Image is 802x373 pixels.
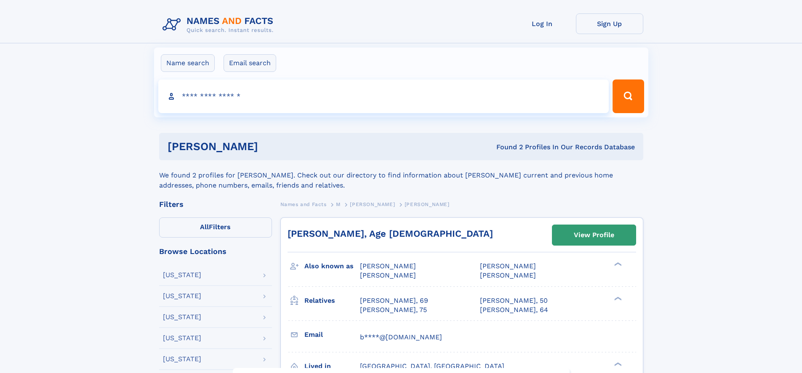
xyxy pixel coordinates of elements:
[405,201,450,207] span: [PERSON_NAME]
[159,217,272,238] label: Filters
[350,199,395,209] a: [PERSON_NAME]
[350,201,395,207] span: [PERSON_NAME]
[360,271,416,279] span: [PERSON_NAME]
[280,199,327,209] a: Names and Facts
[159,201,272,208] div: Filters
[612,296,622,301] div: ❯
[163,293,201,299] div: [US_STATE]
[480,262,536,270] span: [PERSON_NAME]
[574,225,614,245] div: View Profile
[163,272,201,278] div: [US_STATE]
[480,296,548,305] a: [PERSON_NAME], 50
[360,305,427,315] a: [PERSON_NAME], 75
[509,13,576,34] a: Log In
[360,296,428,305] a: [PERSON_NAME], 69
[163,314,201,320] div: [US_STATE]
[304,328,360,342] h3: Email
[480,271,536,279] span: [PERSON_NAME]
[224,54,276,72] label: Email search
[613,79,644,113] button: Search Button
[159,13,280,36] img: Logo Names and Facts
[377,143,635,152] div: Found 2 Profiles In Our Records Database
[304,294,360,308] h3: Relatives
[168,141,377,152] h1: [PERSON_NAME]
[158,79,609,113] input: search input
[360,262,416,270] span: [PERSON_NAME]
[163,356,201,362] div: [US_STATE]
[360,362,504,370] span: [GEOGRAPHIC_DATA], [GEOGRAPHIC_DATA]
[159,160,643,190] div: We found 2 profiles for [PERSON_NAME]. Check out our directory to find information about [PERSON_...
[304,259,360,273] h3: Also known as
[612,361,622,367] div: ❯
[161,54,215,72] label: Name search
[288,228,493,239] a: [PERSON_NAME], Age [DEMOGRAPHIC_DATA]
[612,262,622,267] div: ❯
[480,305,548,315] a: [PERSON_NAME], 64
[163,335,201,341] div: [US_STATE]
[336,199,341,209] a: M
[576,13,643,34] a: Sign Up
[159,248,272,255] div: Browse Locations
[200,223,209,231] span: All
[336,201,341,207] span: M
[552,225,636,245] a: View Profile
